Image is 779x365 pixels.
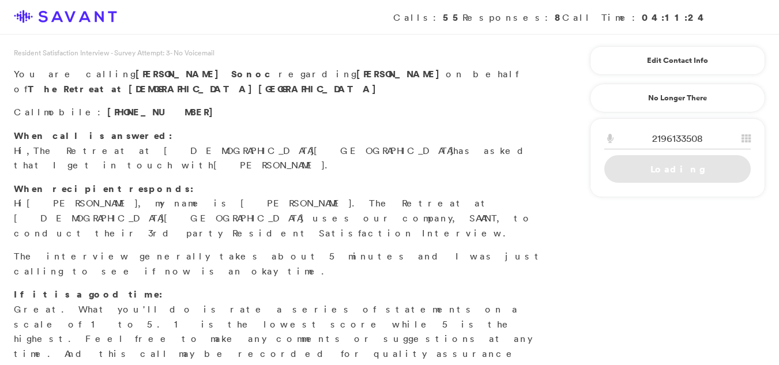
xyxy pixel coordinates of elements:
[107,106,219,118] span: [PHONE_NUMBER]
[14,129,546,173] p: Hi, has asked that I get in touch with .
[14,182,194,195] strong: When recipient responds:
[231,67,272,80] span: Sonoc
[443,11,462,24] strong: 55
[14,67,546,96] p: You are calling regarding on behalf of
[14,129,172,142] strong: When call is answered:
[27,197,138,209] span: [PERSON_NAME]
[642,11,708,24] strong: 04:11:24
[28,82,382,95] strong: The Retreat at [DEMOGRAPHIC_DATA][GEOGRAPHIC_DATA]
[604,155,751,183] a: Loading
[14,48,214,58] span: Resident Satisfaction Interview - Survey Attempt: 3 - No Voicemail
[14,288,163,300] strong: If it is a good time:
[14,249,546,279] p: The interview generally takes about 5 minutes and I was just calling to see if now is an okay time.
[590,84,765,112] a: No Longer There
[33,145,453,156] span: The Retreat at [DEMOGRAPHIC_DATA][GEOGRAPHIC_DATA]
[14,105,546,120] p: Call :
[213,159,325,171] span: [PERSON_NAME]
[14,182,546,240] p: Hi , my name is [PERSON_NAME]. The Retreat at [DEMOGRAPHIC_DATA][GEOGRAPHIC_DATA] uses our compan...
[604,51,751,70] a: Edit Contact Info
[44,106,97,118] span: mobile
[136,67,225,80] span: [PERSON_NAME]
[356,67,446,80] strong: [PERSON_NAME]
[555,11,562,24] strong: 8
